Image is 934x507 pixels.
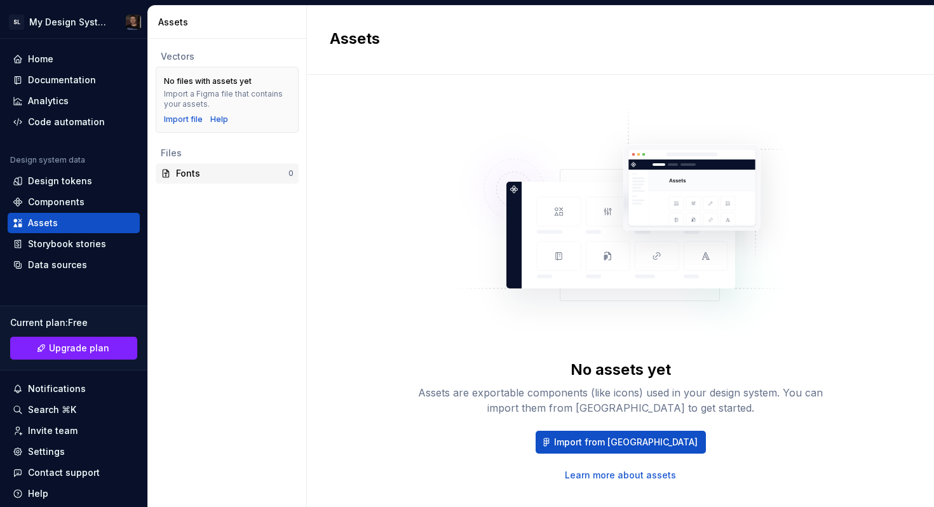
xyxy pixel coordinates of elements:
[3,8,145,36] button: SLMy Design SystemVinicius Ianoni
[28,424,78,437] div: Invite team
[28,487,48,500] div: Help
[9,15,24,30] div: SL
[28,196,85,208] div: Components
[164,114,203,125] button: Import file
[28,95,69,107] div: Analytics
[158,16,301,29] div: Assets
[8,255,140,275] a: Data sources
[49,342,109,355] span: Upgrade plan
[28,238,106,250] div: Storybook stories
[8,213,140,233] a: Assets
[536,431,706,454] button: Import from [GEOGRAPHIC_DATA]
[164,89,290,109] div: Import a Figma file that contains your assets.
[164,76,252,86] div: No files with assets yet
[8,171,140,191] a: Design tokens
[210,114,228,125] a: Help
[28,382,86,395] div: Notifications
[8,379,140,399] button: Notifications
[8,234,140,254] a: Storybook stories
[28,466,100,479] div: Contact support
[28,445,65,458] div: Settings
[29,16,111,29] div: My Design System
[8,483,140,504] button: Help
[417,385,824,416] div: Assets are exportable components (like icons) used in your design system. You can import them fro...
[28,53,53,65] div: Home
[565,469,676,482] a: Learn more about assets
[330,29,896,49] h2: Assets
[28,116,105,128] div: Code automation
[126,15,141,30] img: Vinicius Ianoni
[161,50,294,63] div: Vectors
[28,403,76,416] div: Search ⌘K
[8,400,140,420] button: Search ⌘K
[8,421,140,441] a: Invite team
[288,168,294,179] div: 0
[571,360,671,380] div: No assets yet
[8,192,140,212] a: Components
[28,259,87,271] div: Data sources
[8,70,140,90] a: Documentation
[176,167,288,180] div: Fonts
[554,436,698,449] span: Import from [GEOGRAPHIC_DATA]
[8,442,140,462] a: Settings
[28,217,58,229] div: Assets
[8,463,140,483] button: Contact support
[8,49,140,69] a: Home
[156,163,299,184] a: Fonts0
[10,316,137,329] div: Current plan : Free
[8,112,140,132] a: Code automation
[161,147,294,159] div: Files
[8,91,140,111] a: Analytics
[28,175,92,187] div: Design tokens
[10,155,85,165] div: Design system data
[28,74,96,86] div: Documentation
[10,337,137,360] a: Upgrade plan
